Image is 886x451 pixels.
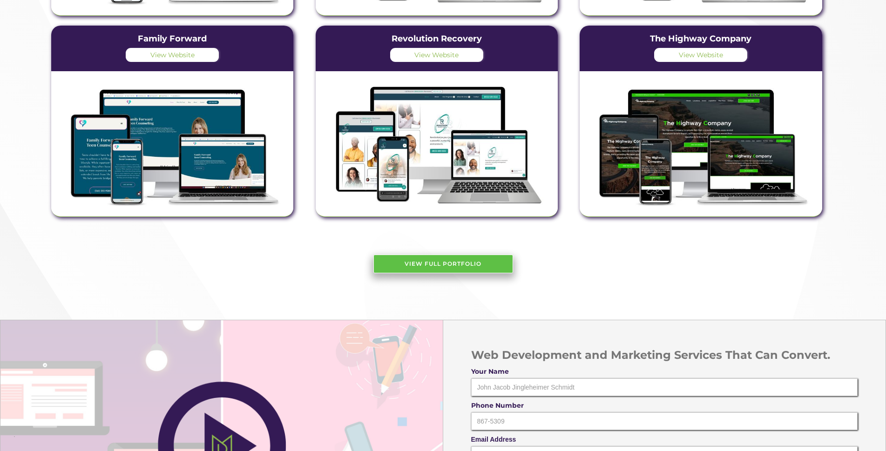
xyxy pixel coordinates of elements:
input: John Jacob Jingleheimer Schmidt [471,378,858,396]
div: View Website [654,48,747,62]
h3: Revolution Recovery [316,26,558,46]
input: 867-5309 [471,412,858,430]
a: View Full Portfolio [373,255,513,273]
a: The Highway CompanyView Website [580,26,822,216]
label: Email Address [471,435,858,444]
label: Phone Number [471,401,858,410]
h3: The Highway Company [580,26,822,46]
a: Family ForwardView Website [51,26,293,216]
div: View Website [390,48,483,62]
a: Revolution RecoveryView Website [316,26,558,216]
strong: Web Development and Marketing Services That Can Convert. [471,348,830,362]
div: View Website [126,48,219,62]
h3: Family Forward [51,26,293,46]
label: Your Name [471,367,858,376]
